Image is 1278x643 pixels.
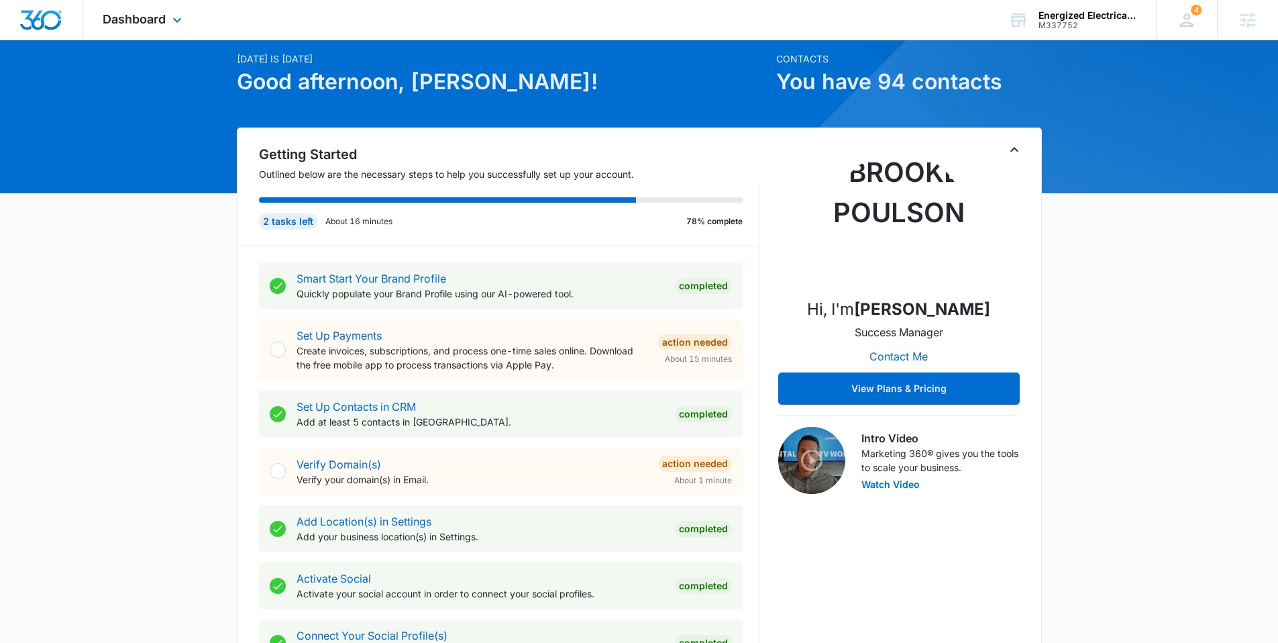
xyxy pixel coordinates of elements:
[1039,21,1136,30] div: account id
[297,572,371,585] a: Activate Social
[675,406,732,422] div: Completed
[297,530,664,544] p: Add your business location(s) in Settings.
[297,473,647,487] p: Verify your domain(s) in Email.
[1006,142,1022,158] button: Toggle Collapse
[674,475,732,487] span: About 1 minute
[658,334,732,350] div: Action Needed
[103,12,166,26] span: Dashboard
[297,415,664,429] p: Add at least 5 contacts in [GEOGRAPHIC_DATA].
[297,272,446,285] a: Smart Start Your Brand Profile
[297,629,447,642] a: Connect Your Social Profile(s)
[259,213,317,230] div: 2 tasks left
[675,521,732,537] div: Completed
[1191,5,1202,15] span: 4
[297,344,647,372] p: Create invoices, subscriptions, and process one-time sales online. Download the free mobile app t...
[861,430,1020,446] h3: Intro Video
[325,215,392,228] p: About 16 minutes
[832,152,966,287] img: Brooke Poulson
[776,66,1042,98] h1: You have 94 contacts
[1039,10,1136,21] div: account name
[861,446,1020,475] p: Marketing 360® gives you the tools to scale your business.
[778,427,845,494] img: Intro Video
[297,400,416,413] a: Set Up Contacts in CRM
[297,458,381,471] a: Verify Domain(s)
[658,456,732,472] div: Action Needed
[1191,5,1202,15] div: notifications count
[856,340,941,373] button: Contact Me
[778,373,1020,405] button: View Plans & Pricing
[675,278,732,294] div: Completed
[259,167,759,181] p: Outlined below are the necessary steps to help you successfully set up your account.
[297,515,431,528] a: Add Location(s) in Settings
[861,480,920,489] button: Watch Video
[297,287,664,301] p: Quickly populate your Brand Profile using our AI-powered tool.
[776,52,1042,66] p: Contacts
[237,66,768,98] h1: Good afternoon, [PERSON_NAME]!
[854,299,990,319] strong: [PERSON_NAME]
[686,215,743,228] p: 78% complete
[855,324,943,340] p: Success Manager
[807,297,990,321] p: Hi, I'm
[665,353,732,365] span: About 15 minutes
[237,52,768,66] p: [DATE] is [DATE]
[259,144,759,164] h2: Getting Started
[297,587,664,601] p: Activate your social account in order to connect your social profiles.
[675,578,732,594] div: Completed
[297,329,382,342] a: Set Up Payments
